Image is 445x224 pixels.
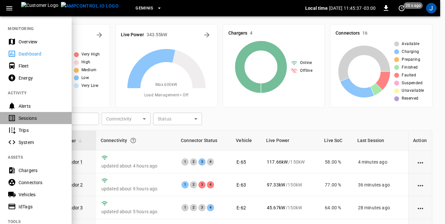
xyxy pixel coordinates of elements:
button: set refresh interval [396,3,407,13]
p: [DATE] 11:45:37 -03:00 [329,5,376,11]
div: System [19,139,64,146]
div: Overview [19,39,64,45]
span: Geminis [136,5,153,12]
div: Vehicles [19,191,64,198]
img: ampcontrol.io logo [61,2,119,10]
div: Energy [19,75,64,81]
div: Chargers [19,167,64,174]
p: Local time [305,5,328,11]
div: Trips [19,127,64,134]
div: Dashboard [19,51,64,57]
img: Customer Logo [21,2,58,14]
div: IdTags [19,203,64,210]
div: Connectors [19,179,64,186]
div: Alerts [19,103,64,109]
span: 20 s ago [404,2,423,9]
div: profile-icon [426,3,437,13]
div: Fleet [19,63,64,69]
div: Sessions [19,115,64,121]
